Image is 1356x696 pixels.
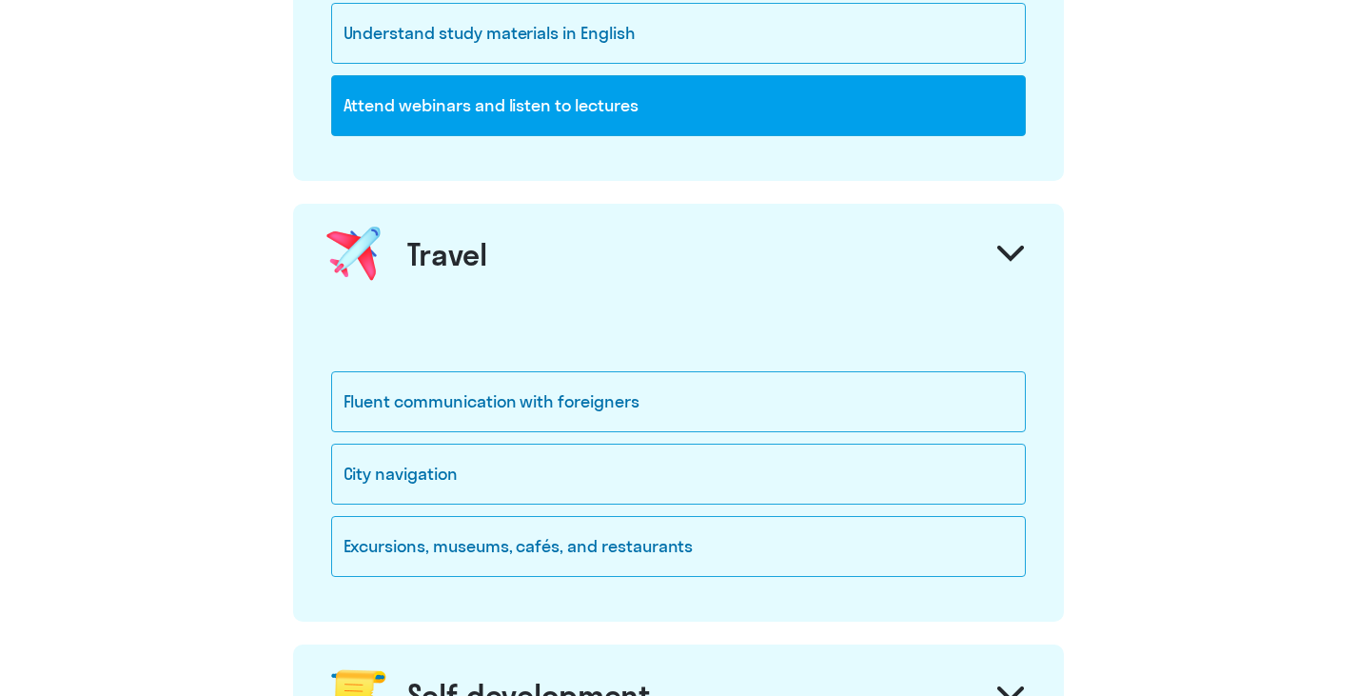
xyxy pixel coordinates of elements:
[407,235,487,273] div: Travel
[331,516,1026,577] div: Excursions, museums, cafés, and restaurants
[331,444,1026,505] div: City navigation
[319,219,389,289] img: plane.png
[331,371,1026,432] div: Fluent communication with foreigners
[331,75,1026,136] div: Attend webinars and listen to lectures
[331,3,1026,64] div: Understand study materials in English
